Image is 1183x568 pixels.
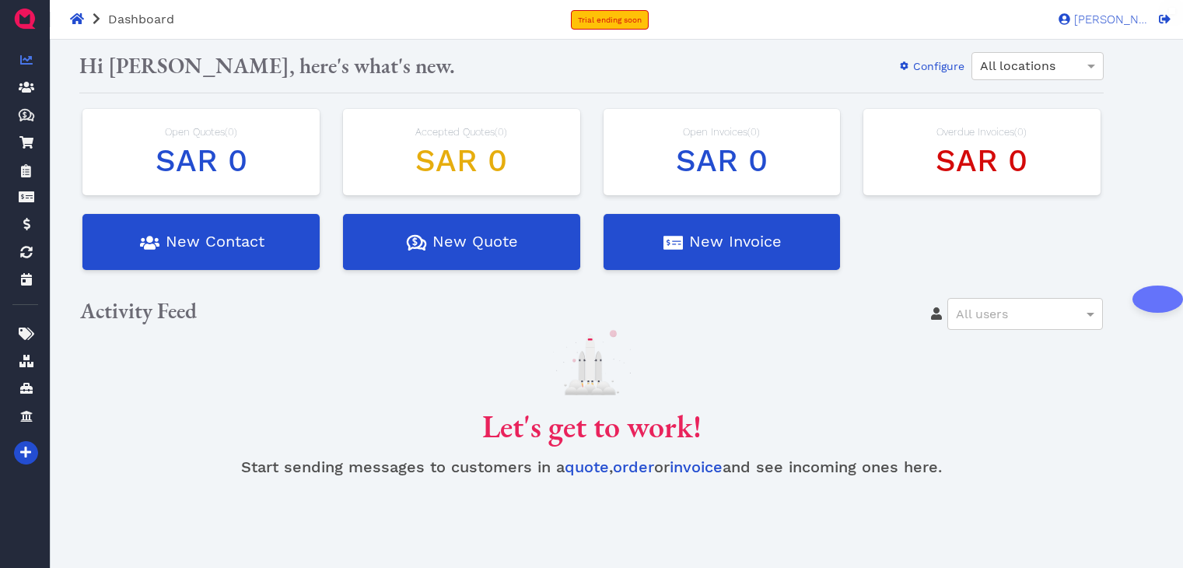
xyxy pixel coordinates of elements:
img: QuoteM_icon_flat.png [12,6,37,31]
span: Dashboard [108,12,174,26]
span: Activity Feed [80,296,197,324]
div: Open Invoices ( ) [619,124,825,140]
span: [PERSON_NAME] [1070,14,1148,26]
span: 0 [228,126,234,138]
span: SAR 0 [676,142,768,179]
a: quote [565,458,609,476]
tspan: $ [412,237,418,247]
div: Accepted Quotes ( ) [359,124,565,140]
span: Configure [911,60,964,72]
span: Start sending messages to customers in a , or and see incoming ones here. [241,458,942,476]
button: New Invoice [604,214,841,270]
span: 0 [498,126,504,138]
span: SAR 0 [415,142,507,179]
button: New Quote [343,214,580,270]
div: Overdue Invoices ( ) [879,124,1085,140]
a: Trial ending soon [571,10,649,30]
a: order [613,458,654,476]
tspan: $ [23,110,27,118]
div: Open Quotes ( ) [98,124,304,140]
button: New Contact [82,214,320,270]
span: Let's get to work! [482,406,702,447]
span: Trial ending soon [578,16,642,24]
button: Configure [888,54,965,79]
span: Hi [PERSON_NAME], here's what's new. [79,51,455,79]
span: All locations [980,58,1055,73]
a: invoice [670,458,723,476]
span: SAR 0 [936,142,1027,179]
div: All users [948,299,1102,329]
a: [PERSON_NAME] [1051,12,1148,26]
span: 0 [751,126,757,138]
span: SAR 0 [156,142,247,179]
span: 0 [1017,126,1024,138]
img: launch.svg [553,330,631,394]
